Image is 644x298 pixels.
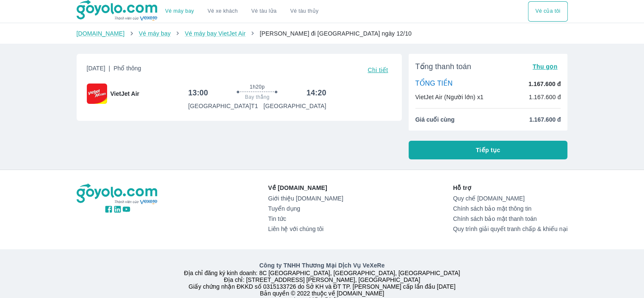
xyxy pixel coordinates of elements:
button: Thu gọn [529,61,561,72]
p: VietJet Air (Người lớn) x1 [415,93,484,101]
p: Về [DOMAIN_NAME] [268,184,343,192]
p: [GEOGRAPHIC_DATA] T1 [188,102,258,110]
p: 1.167.600 đ [528,80,561,88]
p: [GEOGRAPHIC_DATA] [263,102,326,110]
span: 1.167.600 đ [529,115,561,124]
a: Giới thiệu [DOMAIN_NAME] [268,195,343,202]
a: Vé tàu lửa [245,1,284,22]
button: Chi tiết [364,64,391,76]
span: | [109,65,111,72]
a: Vé máy bay VietJet Air [185,30,245,37]
span: 1h20p [250,84,265,90]
nav: breadcrumb [77,29,568,38]
a: Vé máy bay [139,30,171,37]
a: Chính sách bảo mật thanh toán [453,215,568,222]
a: Tuyển dụng [268,205,343,212]
a: Chính sách bảo mật thông tin [453,205,568,212]
span: Phổ thông [113,65,141,72]
span: Tiếp tục [476,146,500,154]
img: logo [77,184,159,205]
p: Công ty TNHH Thương Mại Dịch Vụ VeXeRe [78,261,566,270]
span: VietJet Air [111,89,139,98]
span: Bay thẳng [245,94,270,100]
a: Tin tức [268,215,343,222]
a: Vé máy bay [165,8,194,14]
h6: 13:00 [188,88,208,98]
a: [DOMAIN_NAME] [77,30,125,37]
a: Quy chế [DOMAIN_NAME] [453,195,568,202]
p: Hỗ trợ [453,184,568,192]
span: [DATE] [87,64,141,76]
a: Liên hệ với chúng tôi [268,226,343,232]
button: Vé của tôi [528,1,567,22]
span: Chi tiết [368,67,388,73]
span: [PERSON_NAME] đi [GEOGRAPHIC_DATA] ngày 12/10 [260,30,412,37]
button: Vé tàu thủy [283,1,325,22]
h6: 14:20 [307,88,326,98]
span: Thu gọn [533,63,558,70]
span: Giá cuối cùng [415,115,455,124]
button: Tiếp tục [409,141,568,159]
span: Tổng thanh toán [415,61,471,72]
a: Quy trình giải quyết tranh chấp & khiếu nại [453,226,568,232]
a: Vé xe khách [207,8,238,14]
p: TỔNG TIỀN [415,79,453,89]
div: choose transportation mode [528,1,567,22]
p: 1.167.600 đ [529,93,561,101]
div: choose transportation mode [158,1,325,22]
